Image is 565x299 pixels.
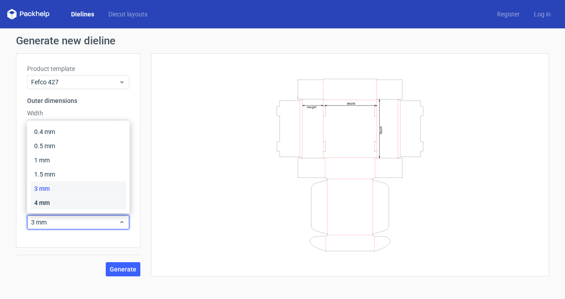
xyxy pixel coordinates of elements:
[64,10,101,19] a: Dielines
[27,64,129,73] label: Product template
[31,167,126,181] div: 1.5 mm
[307,105,316,109] text: Height
[110,266,136,272] span: Generate
[113,120,129,133] span: mm
[31,181,126,196] div: 3 mm
[490,10,527,19] a: Register
[379,126,383,134] text: Depth
[347,101,355,105] text: Width
[31,218,119,227] span: 3 mm
[31,78,119,87] span: Fefco 427
[527,10,558,19] a: Log in
[31,196,126,210] div: 4 mm
[106,262,140,276] button: Generate
[31,125,126,139] div: 0.4 mm
[27,96,129,105] h3: Outer dimensions
[101,10,155,19] a: Diecut layouts
[31,153,126,167] div: 1 mm
[31,139,126,153] div: 0.5 mm
[16,35,549,46] h1: Generate new dieline
[27,109,129,118] label: Width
